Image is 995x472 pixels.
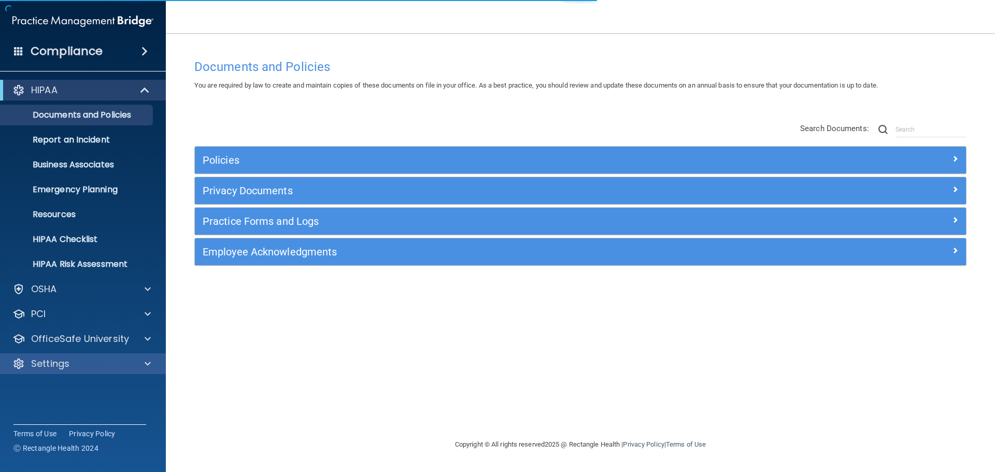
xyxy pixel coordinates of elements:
a: Privacy Documents [203,182,958,199]
a: Terms of Use [13,428,56,439]
p: Resources [7,209,148,220]
a: HIPAA [12,84,150,96]
a: Privacy Policy [623,440,664,448]
p: Business Associates [7,160,148,170]
h5: Employee Acknowledgments [203,246,765,258]
a: Settings [12,357,151,370]
a: PCI [12,308,151,320]
a: Policies [203,152,958,168]
h4: Compliance [31,44,103,59]
p: Settings [31,357,69,370]
a: Terms of Use [666,440,706,448]
h5: Policies [203,154,765,166]
span: Search Documents: [800,124,869,133]
a: OSHA [12,283,151,295]
p: Documents and Policies [7,110,148,120]
img: ic-search.3b580494.png [878,125,888,134]
h5: Privacy Documents [203,185,765,196]
h4: Documents and Policies [194,60,966,74]
a: Employee Acknowledgments [203,244,958,260]
a: OfficeSafe University [12,333,151,345]
p: HIPAA Checklist [7,234,148,245]
p: Report an Incident [7,135,148,145]
h5: Practice Forms and Logs [203,216,765,227]
a: Privacy Policy [69,428,116,439]
a: Practice Forms and Logs [203,213,958,230]
p: OSHA [31,283,57,295]
p: PCI [31,308,46,320]
p: Emergency Planning [7,184,148,195]
input: Search [895,122,966,137]
span: Ⓒ Rectangle Health 2024 [13,443,98,453]
div: Copyright © All rights reserved 2025 @ Rectangle Health | | [391,428,770,461]
img: PMB logo [12,11,153,32]
p: HIPAA Risk Assessment [7,259,148,269]
p: OfficeSafe University [31,333,129,345]
p: HIPAA [31,84,58,96]
span: You are required by law to create and maintain copies of these documents on file in your office. ... [194,81,878,89]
